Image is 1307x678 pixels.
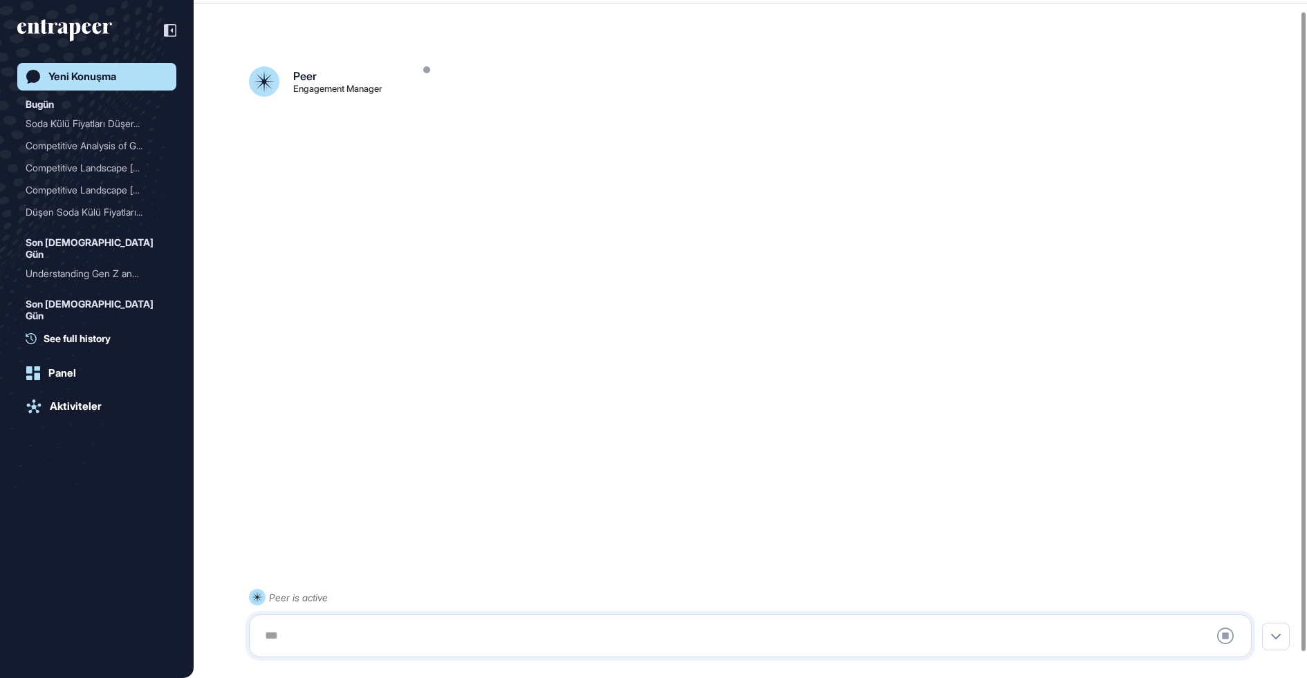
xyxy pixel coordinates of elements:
a: Yeni Konuşma [17,63,176,91]
div: Peer [293,70,317,82]
div: Understanding Gen Z and Young Households' Preferences in Home Decoration and Renovation: Insights... [26,263,168,285]
div: Competitive Landscape Analysis of Gaming Laptops in the GCC Region [26,157,168,179]
div: Understanding Gen Z and Y... [26,263,157,285]
div: Competitive Landscape [PERSON_NAME]... [26,157,157,179]
div: Peer is active [269,589,328,606]
div: Competitive Analysis of Gaming Laptops in the GCC: ERAZER vs ASUS vs Razer in UAE, KSA, and Qatar [26,135,168,157]
a: Panel [17,359,176,387]
div: entrapeer-logo [17,19,112,41]
div: Soda Külü Fiyatları Düşerken Şişecam'daki Uygulamalar ve Stratejiler [26,113,168,135]
div: Düşen Soda Külü Fiyatları... [26,201,157,223]
div: Son [DEMOGRAPHIC_DATA] Gün [26,234,168,263]
div: Soda Külü Fiyatları Düşer... [26,113,157,135]
div: Son [DEMOGRAPHIC_DATA] Gün [26,296,168,324]
div: Panel [48,367,76,379]
span: See full history [44,331,111,346]
div: Engagement Manager [293,84,382,93]
a: See full history [26,331,176,346]
a: Aktiviteler [17,393,176,420]
div: Bugün [26,96,54,113]
div: Competitive Analysis of G... [26,135,157,157]
div: Aktiviteler [50,400,102,413]
div: Düşen Soda Külü Fiyatları: Büyük Tedarikçilerin Amerika ve Asya Pazarındaki Çözümleri ve Rakip An... [26,201,168,223]
div: Competitive Landscape Analysis for Gaming Laptops in the GCC Region [26,179,168,201]
div: Yeni Konuşma [48,70,116,83]
div: Competitive Landscape [PERSON_NAME]... [26,179,157,201]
